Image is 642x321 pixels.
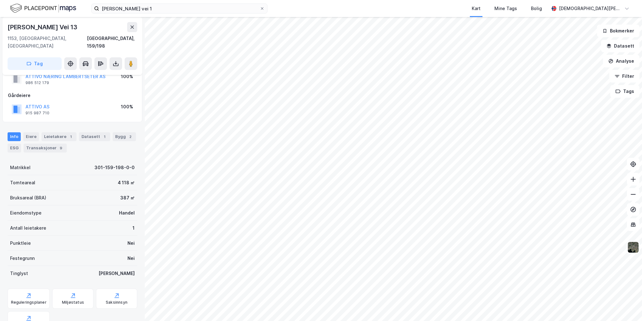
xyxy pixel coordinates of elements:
[494,5,517,12] div: Mine Tags
[121,103,133,111] div: 100%
[10,164,31,171] div: Matrikkel
[10,239,31,247] div: Punktleie
[62,300,84,305] div: Miljøstatus
[11,300,47,305] div: Reguleringsplaner
[24,144,67,152] div: Transaksjoner
[94,164,135,171] div: 301-159-198-0-0
[559,5,622,12] div: [DEMOGRAPHIC_DATA][PERSON_NAME]
[8,22,79,32] div: [PERSON_NAME] Vei 13
[610,85,639,98] button: Tags
[10,224,46,232] div: Antall leietakere
[99,270,135,277] div: [PERSON_NAME]
[120,194,135,202] div: 387 ㎡
[87,35,137,50] div: [GEOGRAPHIC_DATA], 159/198
[127,239,135,247] div: Nei
[8,144,21,152] div: ESG
[121,73,133,80] div: 100%
[8,132,21,141] div: Info
[627,241,639,253] img: 9k=
[113,132,136,141] div: Bygg
[597,25,639,37] button: Bokmerker
[79,132,110,141] div: Datasett
[99,4,260,13] input: Søk på adresse, matrikkel, gårdeiere, leietakere eller personer
[42,132,76,141] div: Leietakere
[611,291,642,321] iframe: Chat Widget
[10,3,76,14] img: logo.f888ab2527a4732fd821a326f86c7f29.svg
[472,5,481,12] div: Kart
[8,92,137,99] div: Gårdeiere
[10,194,46,202] div: Bruksareal (BRA)
[10,270,28,277] div: Tinglyst
[132,224,135,232] div: 1
[25,80,49,85] div: 986 512 179
[8,57,62,70] button: Tag
[531,5,542,12] div: Bolig
[68,134,74,140] div: 1
[23,132,39,141] div: Eiere
[25,111,49,116] div: 915 987 710
[609,70,639,83] button: Filter
[10,209,42,217] div: Eiendomstype
[118,179,135,186] div: 4 118 ㎡
[106,300,127,305] div: Saksinnsyn
[58,145,64,151] div: 9
[119,209,135,217] div: Handel
[127,134,133,140] div: 2
[10,255,35,262] div: Festegrunn
[101,134,108,140] div: 1
[601,40,639,52] button: Datasett
[8,35,87,50] div: 1153, [GEOGRAPHIC_DATA], [GEOGRAPHIC_DATA]
[603,55,639,67] button: Analyse
[127,255,135,262] div: Nei
[10,179,35,186] div: Tomteareal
